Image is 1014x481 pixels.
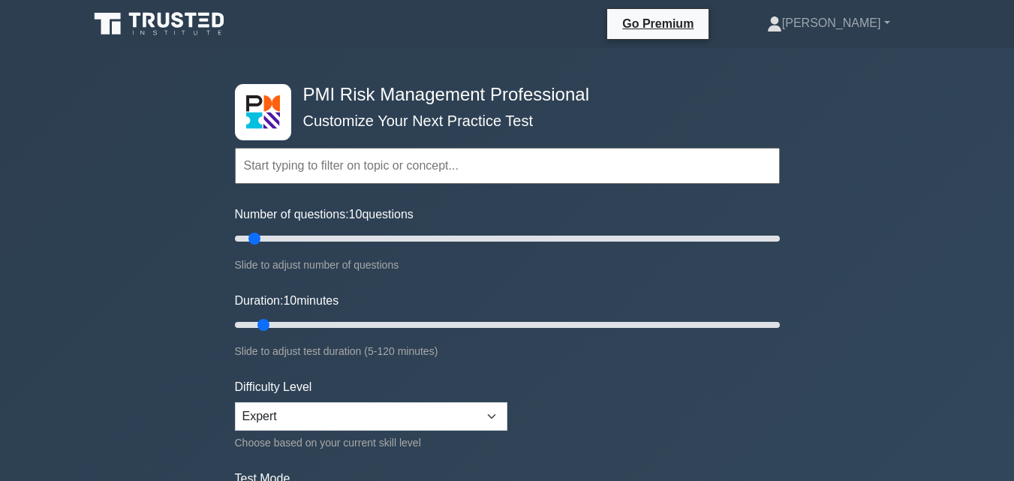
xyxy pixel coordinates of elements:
[283,294,296,307] span: 10
[235,256,780,274] div: Slide to adjust number of questions
[297,84,706,106] h4: PMI Risk Management Professional
[235,148,780,184] input: Start typing to filter on topic or concept...
[613,14,703,33] a: Go Premium
[731,8,926,38] a: [PERSON_NAME]
[235,342,780,360] div: Slide to adjust test duration (5-120 minutes)
[235,378,312,396] label: Difficulty Level
[349,208,363,221] span: 10
[235,206,414,224] label: Number of questions: questions
[235,292,339,310] label: Duration: minutes
[235,434,507,452] div: Choose based on your current skill level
